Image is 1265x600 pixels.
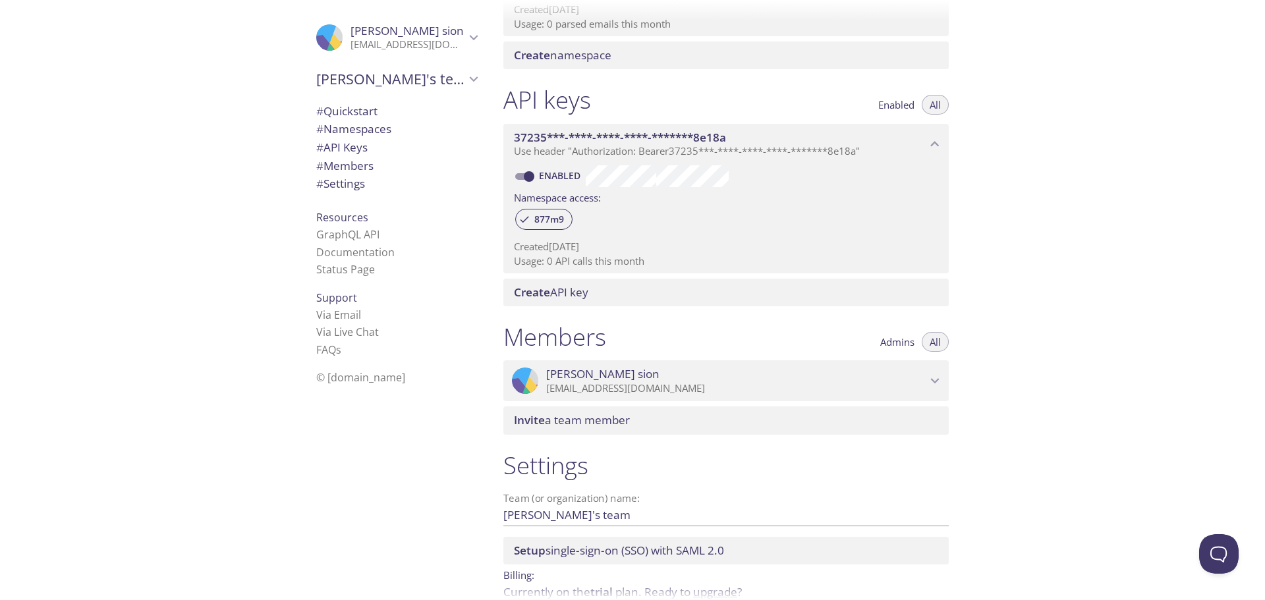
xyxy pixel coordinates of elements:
span: Create [514,285,550,300]
div: Setup SSO [503,537,949,564]
div: Invite a team member [503,406,949,434]
div: Jimmy sion [503,360,949,401]
span: Resources [316,210,368,225]
p: Usage: 0 parsed emails this month [514,17,938,31]
span: s [336,342,341,357]
p: [EMAIL_ADDRESS][DOMAIN_NAME] [351,38,465,51]
span: © [DOMAIN_NAME] [316,370,405,385]
p: Created [DATE] [514,240,938,254]
div: Jimmy's team [306,62,488,96]
span: API key [514,285,588,300]
div: Team Settings [306,175,488,193]
a: FAQ [316,342,341,357]
span: # [316,140,323,155]
span: Create [514,47,550,63]
a: Documentation [316,245,395,259]
a: GraphQL API [316,227,379,242]
div: Namespaces [306,120,488,138]
div: Members [306,157,488,175]
span: a team member [514,412,630,427]
div: Quickstart [306,102,488,121]
span: # [316,176,323,191]
label: Team (or organization) name: [503,493,640,503]
h1: Settings [503,450,949,480]
div: Jimmy sion [306,16,488,59]
iframe: Help Scout Beacon - Open [1199,534,1239,574]
span: # [316,158,323,173]
div: API Keys [306,138,488,157]
span: [PERSON_NAME] sion [351,23,464,38]
a: Status Page [316,262,375,277]
span: Invite [514,412,545,427]
span: Setup [514,543,546,558]
h1: Members [503,322,606,352]
span: single-sign-on (SSO) with SAML 2.0 [514,543,724,558]
span: Namespaces [316,121,391,136]
div: Create API Key [503,279,949,306]
span: [PERSON_NAME] sion [546,367,660,381]
span: API Keys [316,140,368,155]
div: 877m9 [515,209,573,230]
span: # [316,121,323,136]
a: Via Email [316,308,361,322]
button: All [922,332,949,352]
a: Via Live Chat [316,325,379,339]
button: All [922,95,949,115]
span: # [316,103,323,119]
label: Namespace access: [514,187,601,206]
span: Settings [316,176,365,191]
span: [PERSON_NAME]'s team [316,70,465,88]
button: Admins [872,332,922,352]
div: Create namespace [503,41,949,69]
span: Members [316,158,374,173]
p: Billing: [503,564,949,584]
button: Enabled [870,95,922,115]
p: Usage: 0 API calls this month [514,254,938,268]
a: Enabled [537,169,586,182]
p: [EMAIL_ADDRESS][DOMAIN_NAME] [546,382,926,395]
span: Support [316,290,357,305]
span: namespace [514,47,611,63]
span: 877m9 [526,213,572,225]
h1: API keys [503,85,591,115]
span: Quickstart [316,103,378,119]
